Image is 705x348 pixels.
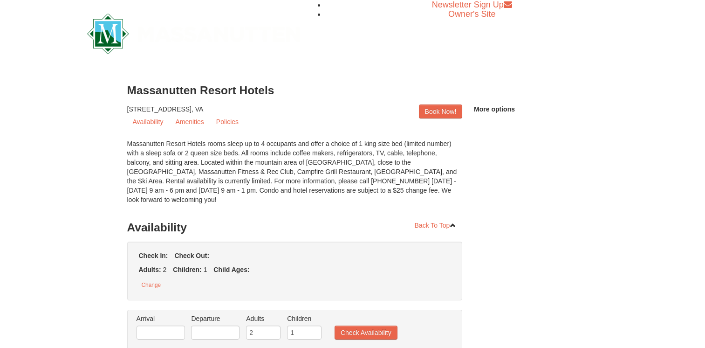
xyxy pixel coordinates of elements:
[170,115,209,129] a: Amenities
[87,21,301,43] a: Massanutten Resort
[139,266,161,273] strong: Adults:
[127,115,169,129] a: Availability
[163,266,167,273] span: 2
[287,314,322,323] label: Children
[173,266,201,273] strong: Children:
[127,81,578,100] h3: Massanutten Resort Hotels
[174,252,209,259] strong: Check Out:
[139,252,168,259] strong: Check In:
[137,279,166,291] button: Change
[127,218,463,237] h3: Availability
[211,115,244,129] a: Policies
[127,139,463,214] div: Massanutten Resort Hotels rooms sleep up to 4 occupants and offer a choice of 1 king size bed (li...
[419,104,463,118] a: Book Now!
[448,9,495,19] a: Owner's Site
[213,266,249,273] strong: Child Ages:
[191,314,240,323] label: Departure
[204,266,207,273] span: 1
[246,314,281,323] label: Adults
[87,14,301,54] img: Massanutten Resort Logo
[474,105,515,113] span: More options
[335,326,397,340] button: Check Availability
[137,314,185,323] label: Arrival
[409,218,463,232] a: Back To Top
